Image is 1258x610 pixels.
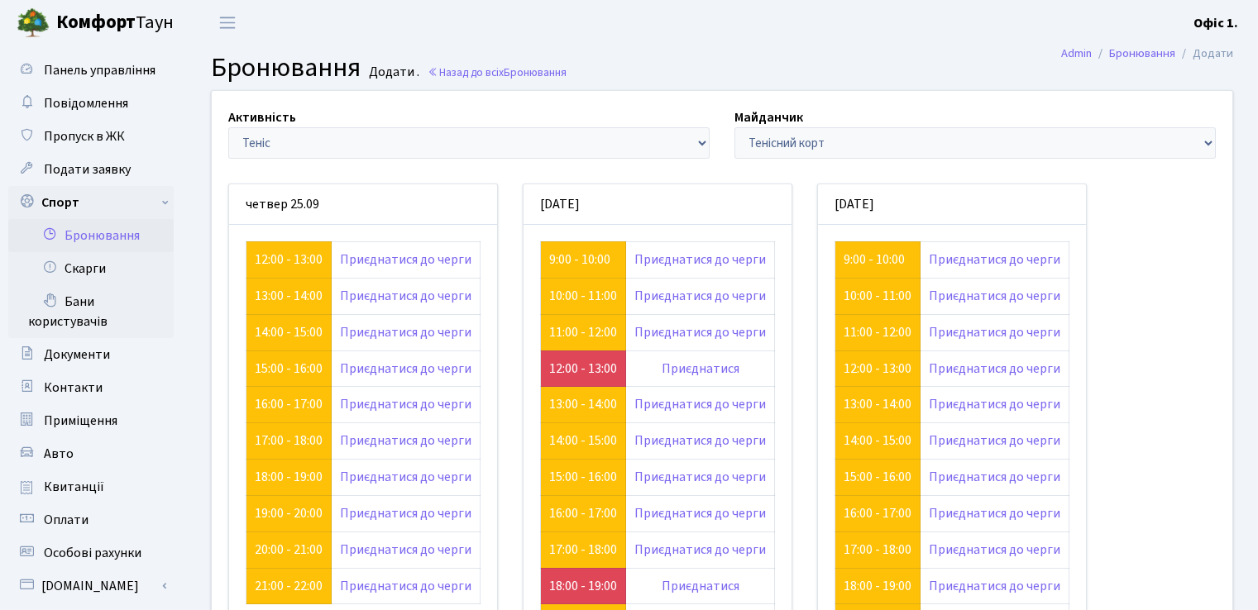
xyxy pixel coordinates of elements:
[844,323,911,341] a: 11:00 - 12:00
[634,431,766,450] a: Приєднатися до черги
[255,577,323,595] a: 21:00 - 22:00
[929,577,1060,595] a: Приєднатися до черги
[549,431,617,450] a: 14:00 - 15:00
[1193,13,1238,33] a: Офіс 1.
[929,360,1060,378] a: Приєднатися до черги
[1109,45,1175,62] a: Бронювання
[1036,36,1258,71] nav: breadcrumb
[255,504,323,522] a: 19:00 - 20:00
[44,478,104,496] span: Квитанції
[255,468,323,486] a: 18:00 - 19:00
[8,536,174,569] a: Особові рахунки
[340,323,471,341] a: Приєднатися до черги
[1175,45,1233,63] li: Додати
[255,431,323,450] a: 17:00 - 18:00
[818,184,1086,225] div: [DATE]
[634,250,766,269] a: Приєднатися до черги
[8,87,174,120] a: Повідомлення
[8,470,174,503] a: Квитанції
[929,323,1060,341] a: Приєднатися до черги
[255,395,323,413] a: 16:00 - 17:00
[211,49,361,87] span: Бронювання
[1193,14,1238,32] b: Офіс 1.
[8,338,174,371] a: Документи
[366,64,419,80] small: Додати .
[44,544,141,562] span: Особові рахунки
[929,287,1060,305] a: Приєднатися до черги
[634,395,766,413] a: Приєднатися до черги
[929,395,1060,413] a: Приєднатися до черги
[844,250,905,269] a: 9:00 - 10:00
[8,371,174,404] a: Контакти
[8,569,174,603] a: [DOMAIN_NAME]
[340,360,471,378] a: Приєднатися до черги
[662,577,739,595] a: Приєднатися
[340,468,471,486] a: Приєднатися до черги
[504,64,567,80] span: Бронювання
[255,250,323,269] a: 12:00 - 13:00
[428,64,567,80] a: Назад до всіхБронювання
[17,7,50,40] img: logo.png
[549,323,617,341] a: 11:00 - 12:00
[549,541,617,559] a: 17:00 - 18:00
[8,54,174,87] a: Панель управління
[844,431,911,450] a: 14:00 - 15:00
[56,9,136,36] b: Комфорт
[549,250,610,269] a: 9:00 - 10:00
[44,445,74,463] span: Авто
[8,252,174,285] a: Скарги
[255,287,323,305] a: 13:00 - 14:00
[8,285,174,338] a: Бани користувачів
[844,504,911,522] a: 16:00 - 17:00
[844,468,911,486] a: 15:00 - 16:00
[44,379,103,397] span: Контакти
[929,431,1060,450] a: Приєднатися до черги
[8,153,174,186] a: Подати заявку
[340,250,471,269] a: Приєднатися до черги
[44,94,128,112] span: Повідомлення
[228,107,296,127] label: Активність
[844,541,911,559] a: 17:00 - 18:00
[44,61,155,79] span: Панель управління
[44,412,117,430] span: Приміщення
[524,184,792,225] div: [DATE]
[8,437,174,470] a: Авто
[255,323,323,341] a: 14:00 - 15:00
[634,541,766,559] a: Приєднатися до черги
[56,9,174,37] span: Таун
[929,250,1060,269] a: Приєднатися до черги
[44,346,110,364] span: Документи
[549,395,617,413] a: 13:00 - 14:00
[340,287,471,305] a: Приєднатися до черги
[340,504,471,522] a: Приєднатися до черги
[634,504,766,522] a: Приєднатися до черги
[634,287,766,305] a: Приєднатися до черги
[549,577,617,595] a: 18:00 - 19:00
[44,511,88,529] span: Оплати
[662,360,739,378] a: Приєднатися
[340,431,471,450] a: Приєднатися до черги
[8,120,174,153] a: Пропуск в ЖК
[207,9,248,36] button: Переключити навігацію
[44,127,125,145] span: Пропуск в ЖК
[844,287,911,305] a: 10:00 - 11:00
[8,503,174,536] a: Оплати
[549,504,617,522] a: 16:00 - 17:00
[340,395,471,413] a: Приєднатися до черги
[1061,45,1092,62] a: Admin
[44,160,131,179] span: Подати заявку
[8,404,174,437] a: Приміщення
[844,395,911,413] a: 13:00 - 14:00
[844,577,911,595] a: 18:00 - 19:00
[340,541,471,559] a: Приєднатися до черги
[929,468,1060,486] a: Приєднатися до черги
[340,577,471,595] a: Приєднатися до черги
[255,360,323,378] a: 15:00 - 16:00
[844,360,911,378] a: 12:00 - 13:00
[929,541,1060,559] a: Приєднатися до черги
[229,184,497,225] div: четвер 25.09
[634,468,766,486] a: Приєднатися до черги
[8,186,174,219] a: Спорт
[634,323,766,341] a: Приєднатися до черги
[549,360,617,378] a: 12:00 - 13:00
